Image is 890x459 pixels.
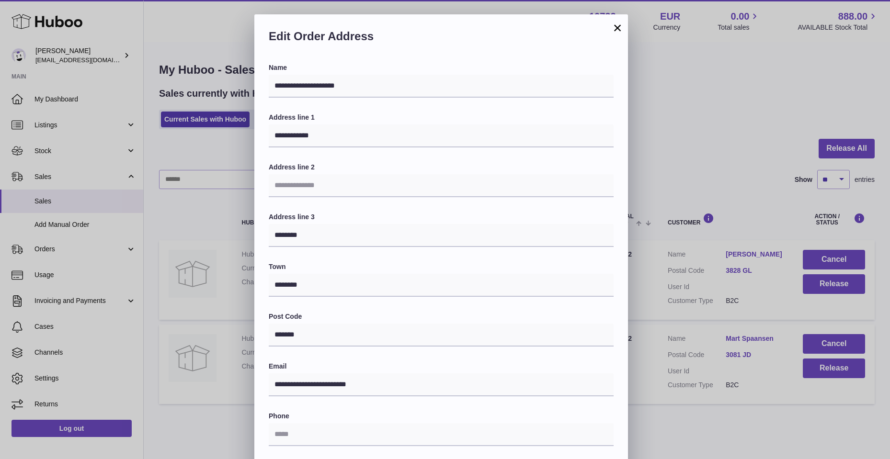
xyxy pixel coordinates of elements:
label: Address line 2 [269,163,614,172]
label: Address line 1 [269,113,614,122]
label: Phone [269,412,614,421]
label: Name [269,63,614,72]
label: Town [269,262,614,271]
label: Post Code [269,312,614,321]
h2: Edit Order Address [269,29,614,49]
button: × [612,22,623,34]
label: Email [269,362,614,371]
label: Address line 3 [269,213,614,222]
